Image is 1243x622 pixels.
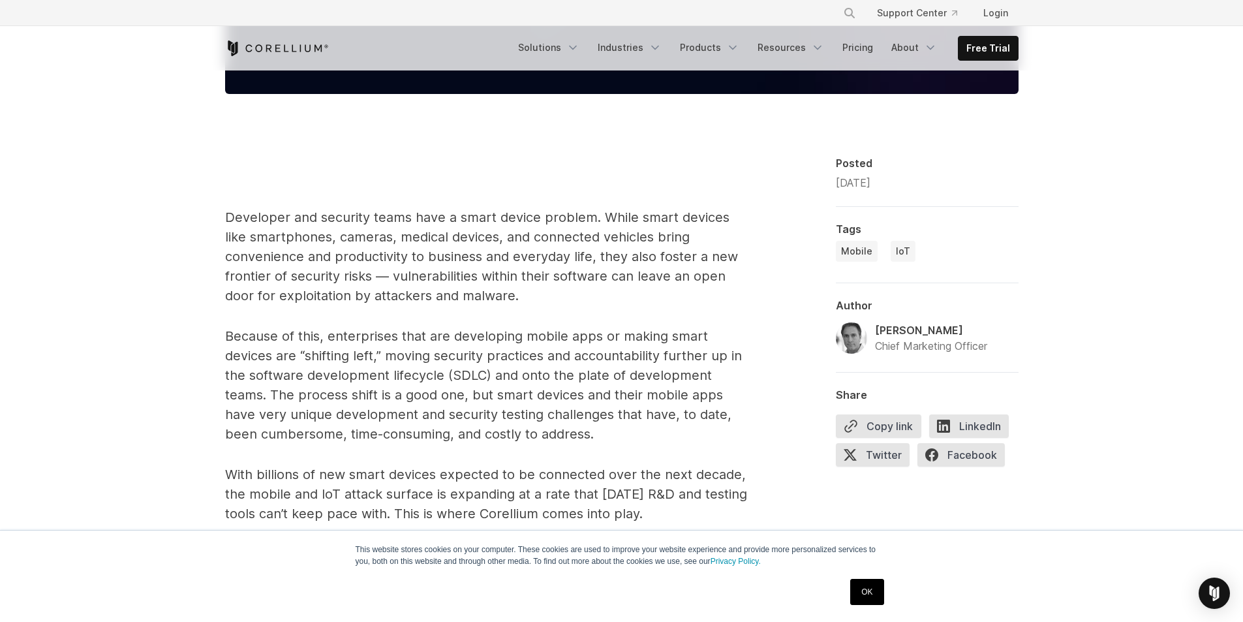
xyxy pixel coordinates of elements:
[838,1,861,25] button: Search
[750,36,832,59] a: Resources
[225,208,747,305] p: Developer and security teams have a smart device problem. While smart devices like smartphones, c...
[835,36,881,59] a: Pricing
[917,443,1005,467] span: Facebook
[510,36,1019,61] div: Navigation Menu
[711,557,761,566] a: Privacy Policy.
[827,1,1019,25] div: Navigation Menu
[836,388,1019,401] div: Share
[836,414,921,438] button: Copy link
[850,579,883,605] a: OK
[875,338,987,354] div: Chief Marketing Officer
[836,299,1019,312] div: Author
[836,157,1019,170] div: Posted
[973,1,1019,25] a: Login
[917,443,1013,472] a: Facebook
[836,443,917,472] a: Twitter
[841,245,872,258] span: Mobile
[836,241,878,262] a: Mobile
[225,40,329,56] a: Corellium Home
[836,223,1019,236] div: Tags
[959,37,1018,60] a: Free Trial
[225,465,747,523] p: With billions of new smart devices expected to be connected over the next decade, the mobile and ...
[836,322,867,354] img: Anthony Ricco
[867,1,968,25] a: Support Center
[836,443,910,467] span: Twitter
[891,241,915,262] a: IoT
[1199,578,1230,609] div: Open Intercom Messenger
[510,36,587,59] a: Solutions
[929,414,1017,443] a: LinkedIn
[875,322,987,338] div: [PERSON_NAME]
[836,176,870,189] span: [DATE]
[883,36,945,59] a: About
[590,36,669,59] a: Industries
[896,245,910,258] span: IoT
[356,544,888,567] p: This website stores cookies on your computer. These cookies are used to improve your website expe...
[672,36,747,59] a: Products
[929,414,1009,438] span: LinkedIn
[225,326,747,444] p: Because of this, enterprises that are developing mobile apps or making smart devices are “shiftin...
